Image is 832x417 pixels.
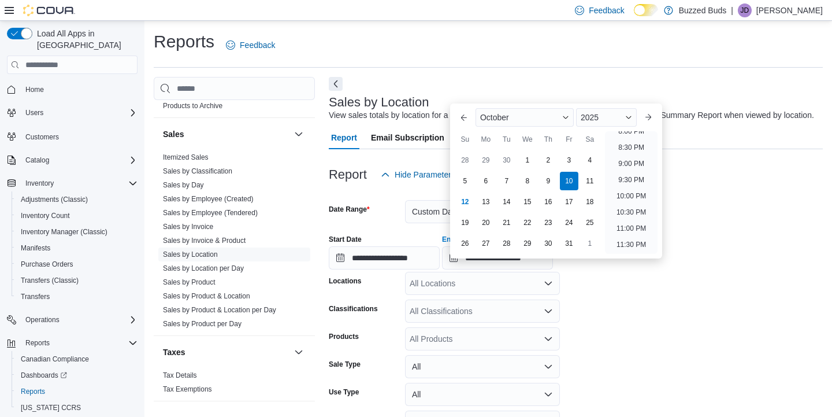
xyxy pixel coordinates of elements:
span: Adjustments (Classic) [21,195,88,204]
a: Feedback [221,34,280,57]
span: Sales by Location per Day [163,264,244,273]
button: All [405,383,560,406]
span: Canadian Compliance [21,355,89,364]
a: Customers [21,130,64,144]
div: Mo [477,130,495,149]
span: Users [21,106,138,120]
span: Sales by Employee (Tendered) [163,208,258,217]
div: View sales totals by location for a specified date range. This report is equivalent to the Sales ... [329,109,814,121]
span: Hide Parameters [395,169,455,180]
a: Adjustments (Classic) [16,193,92,206]
label: Use Type [329,388,359,397]
input: Press the down key to enter a popover containing a calendar. Press the escape key to close the po... [442,246,553,270]
div: day-19 [456,213,474,232]
span: Transfers [21,292,50,301]
span: Inventory [21,176,138,190]
li: 10:00 PM [612,189,651,203]
button: Transfers (Classic) [12,272,142,289]
div: day-18 [581,193,599,211]
span: Transfers (Classic) [16,274,138,287]
button: Users [2,105,142,121]
span: Customers [25,132,59,142]
div: Products [154,85,315,117]
label: Date Range [329,205,370,214]
div: day-13 [477,193,495,211]
li: 11:30 PM [612,238,651,252]
span: Sales by Product [163,278,216,287]
button: Canadian Compliance [12,351,142,367]
span: Operations [21,313,138,327]
div: Button. Open the year selector. 2025 is currently selected. [576,108,637,127]
span: Itemized Sales [163,153,209,162]
img: Cova [23,5,75,16]
span: Inventory [25,179,54,188]
a: Sales by Employee (Created) [163,195,254,203]
span: Report [331,126,357,149]
a: Sales by Employee (Tendered) [163,209,258,217]
div: Button. Open the month selector. October is currently selected. [476,108,574,127]
button: Inventory [21,176,58,190]
div: day-25 [581,213,599,232]
h1: Reports [154,30,214,53]
span: JD [741,3,749,17]
div: day-15 [518,193,537,211]
span: Sales by Classification [163,167,232,176]
a: Sales by Invoice [163,223,213,231]
span: Sales by Product & Location per Day [163,305,276,315]
button: Reports [2,335,142,351]
div: day-16 [539,193,558,211]
label: Sale Type [329,360,361,369]
span: Reports [16,385,138,398]
a: Sales by Invoice & Product [163,237,246,245]
span: Feedback [240,39,275,51]
span: Home [25,85,44,94]
li: 8:00 PM [614,124,649,138]
button: Next [329,77,343,91]
li: 9:30 PM [614,173,649,187]
div: day-30 [539,234,558,253]
span: Tax Exemptions [163,385,212,394]
button: Hide Parameters [376,163,460,186]
a: Dashboards [12,367,142,383]
a: Sales by Classification [163,167,232,175]
label: Locations [329,276,362,286]
span: Customers [21,129,138,143]
div: day-31 [560,234,578,253]
button: Open list of options [544,307,553,316]
span: Sales by Location [163,250,218,259]
button: [US_STATE] CCRS [12,400,142,416]
div: Sales [154,150,315,335]
a: Tax Details [163,371,197,379]
span: Products to Archive [163,101,222,110]
label: Classifications [329,304,378,313]
button: Next month [639,108,658,127]
button: Customers [2,128,142,145]
div: day-7 [497,172,516,190]
button: Purchase Orders [12,256,142,272]
div: day-22 [518,213,537,232]
div: day-28 [497,234,516,253]
span: Inventory Manager (Classic) [21,227,107,237]
h3: Sales [163,128,184,140]
label: Products [329,332,359,341]
span: Reports [21,336,138,350]
span: Inventory Count [16,209,138,223]
label: Start Date [329,235,362,244]
div: day-10 [560,172,578,190]
span: Dashboards [21,371,67,380]
a: [US_STATE] CCRS [16,401,86,415]
a: Products to Archive [163,102,222,110]
button: Catalog [2,152,142,168]
div: Tu [497,130,516,149]
input: Dark Mode [634,4,658,16]
button: Taxes [163,346,289,358]
button: Home [2,81,142,98]
span: Sales by Employee (Created) [163,194,254,204]
p: | [731,3,733,17]
a: Canadian Compliance [16,352,94,366]
div: Th [539,130,558,149]
span: Tax Details [163,371,197,380]
h3: Report [329,168,367,182]
div: day-12 [456,193,474,211]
